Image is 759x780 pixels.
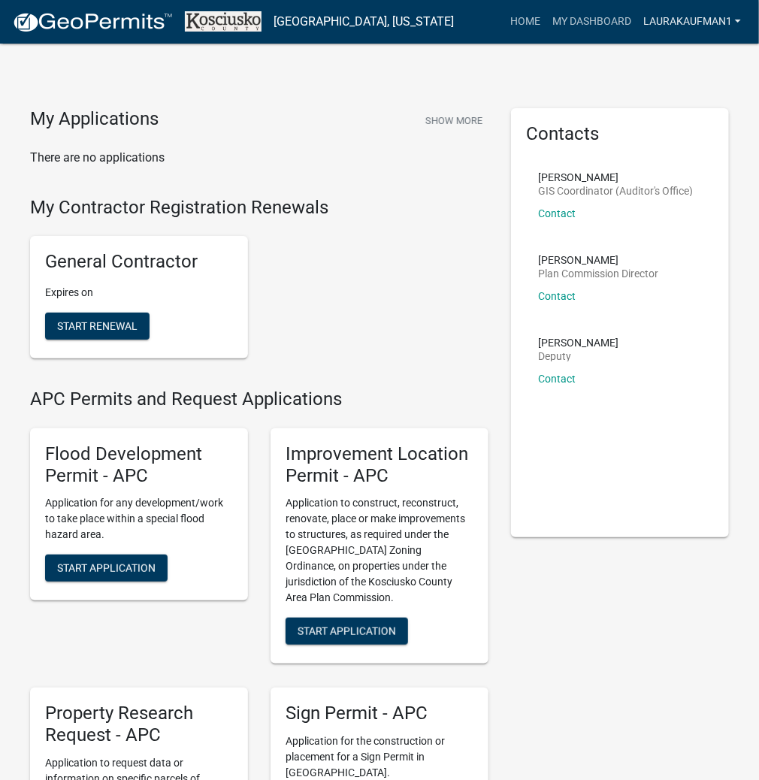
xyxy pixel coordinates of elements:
[45,285,233,301] p: Expires on
[30,388,488,410] h4: APC Permits and Request Applications
[45,495,233,543] p: Application for any development/work to take place within a special flood hazard area.
[286,495,473,606] p: Application to construct, reconstruct, renovate, place or make improvements to structures, as req...
[538,207,576,219] a: Contact
[298,625,396,637] span: Start Application
[45,555,168,582] button: Start Application
[419,108,488,133] button: Show More
[30,197,488,371] wm-registration-list-section: My Contractor Registration Renewals
[286,618,408,645] button: Start Application
[538,172,693,183] p: [PERSON_NAME]
[185,11,262,32] img: Kosciusko County, Indiana
[45,251,233,273] h5: General Contractor
[538,268,658,279] p: Plan Commission Director
[504,8,546,36] a: Home
[637,8,747,36] a: LAURAKAUFMAN1
[45,703,233,746] h5: Property Research Request - APC
[45,313,150,340] button: Start Renewal
[57,320,138,332] span: Start Renewal
[538,351,618,361] p: Deputy
[274,9,454,35] a: [GEOGRAPHIC_DATA], [US_STATE]
[538,186,693,196] p: GIS Coordinator (Auditor's Office)
[30,149,488,167] p: There are no applications
[538,337,618,348] p: [PERSON_NAME]
[526,123,714,145] h5: Contacts
[30,197,488,219] h4: My Contractor Registration Renewals
[286,443,473,487] h5: Improvement Location Permit - APC
[45,443,233,487] h5: Flood Development Permit - APC
[30,108,159,131] h4: My Applications
[286,703,473,724] h5: Sign Permit - APC
[546,8,637,36] a: My Dashboard
[538,290,576,302] a: Contact
[538,255,658,265] p: [PERSON_NAME]
[57,562,156,574] span: Start Application
[538,373,576,385] a: Contact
